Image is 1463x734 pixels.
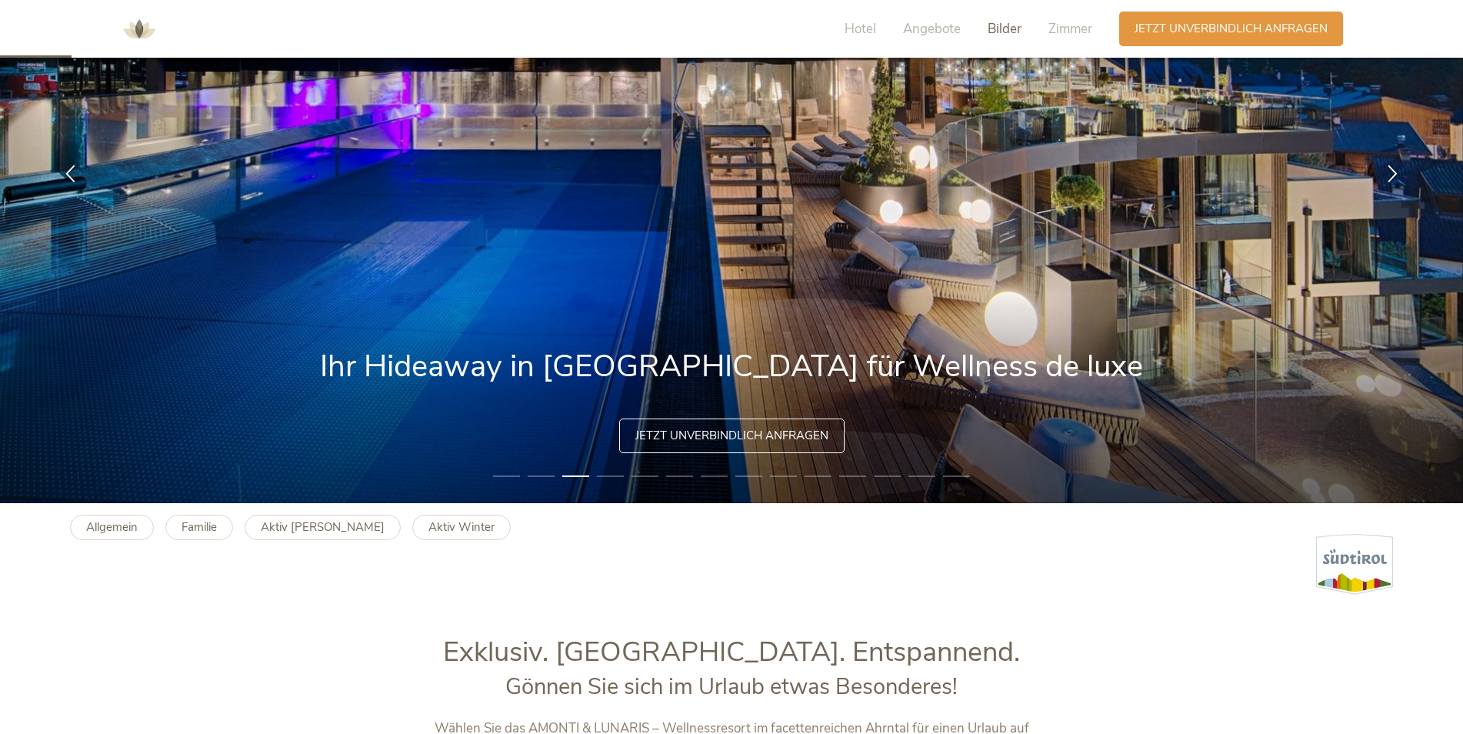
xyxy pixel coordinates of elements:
img: AMONTI & LUNARIS Wellnessresort [116,6,162,52]
span: Gönnen Sie sich im Urlaub etwas Besonderes! [505,672,958,702]
span: Exklusiv. [GEOGRAPHIC_DATA]. Entspannend. [443,633,1020,671]
span: Zimmer [1048,20,1092,38]
b: Aktiv Winter [428,519,495,535]
span: Bilder [988,20,1021,38]
a: Familie [165,515,233,540]
a: AMONTI & LUNARIS Wellnessresort [116,23,162,34]
img: Südtirol [1316,534,1393,595]
span: Hotel [845,20,876,38]
a: Aktiv Winter [412,515,511,540]
span: Jetzt unverbindlich anfragen [635,428,828,444]
span: Jetzt unverbindlich anfragen [1135,21,1328,37]
b: Familie [182,519,217,535]
b: Allgemein [86,519,138,535]
a: Aktiv [PERSON_NAME] [245,515,401,540]
span: Angebote [903,20,961,38]
b: Aktiv [PERSON_NAME] [261,519,385,535]
a: Allgemein [70,515,154,540]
